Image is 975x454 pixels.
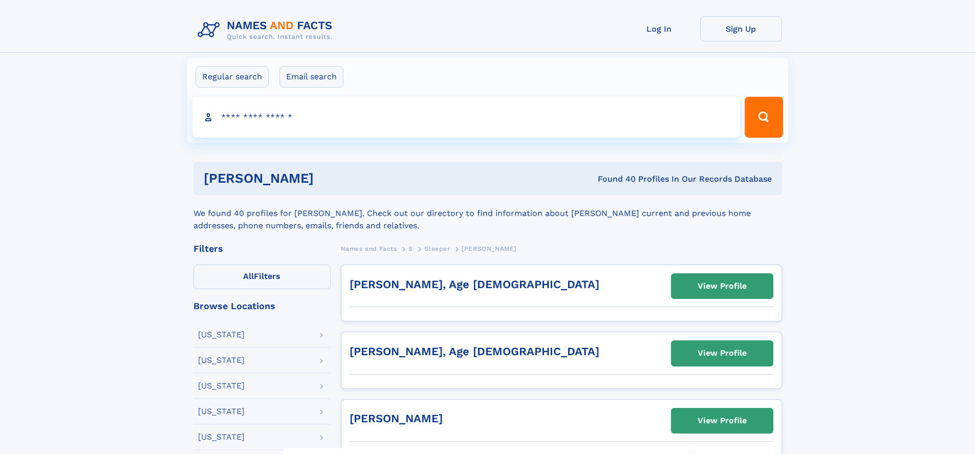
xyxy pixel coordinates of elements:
a: Sleeper [424,242,450,255]
a: Names and Facts [341,242,397,255]
div: View Profile [698,409,747,433]
a: View Profile [671,341,773,365]
div: [US_STATE] [198,356,245,364]
div: Found 40 Profiles In Our Records Database [456,174,772,185]
img: Logo Names and Facts [193,16,341,44]
span: Sleeper [424,245,450,252]
div: [US_STATE] [198,331,245,339]
span: All [243,271,254,281]
label: Filters [193,265,331,289]
div: [US_STATE] [198,407,245,416]
a: Sign Up [700,16,782,41]
a: Log In [618,16,700,41]
a: [PERSON_NAME], Age [DEMOGRAPHIC_DATA] [350,345,599,358]
label: Regular search [196,66,269,88]
div: Browse Locations [193,301,331,311]
a: S [408,242,413,255]
div: [US_STATE] [198,433,245,441]
a: View Profile [671,274,773,298]
h1: [PERSON_NAME] [204,172,456,185]
span: [PERSON_NAME] [462,245,516,252]
div: [US_STATE] [198,382,245,390]
div: View Profile [698,341,747,365]
div: Filters [193,244,331,253]
a: [PERSON_NAME] [350,412,443,425]
span: S [408,245,413,252]
div: View Profile [698,274,747,298]
input: search input [192,97,741,138]
button: Search Button [745,97,783,138]
a: View Profile [671,408,773,433]
div: We found 40 profiles for [PERSON_NAME]. Check out our directory to find information about [PERSON... [193,195,782,232]
a: [PERSON_NAME], Age [DEMOGRAPHIC_DATA] [350,278,599,291]
label: Email search [279,66,343,88]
